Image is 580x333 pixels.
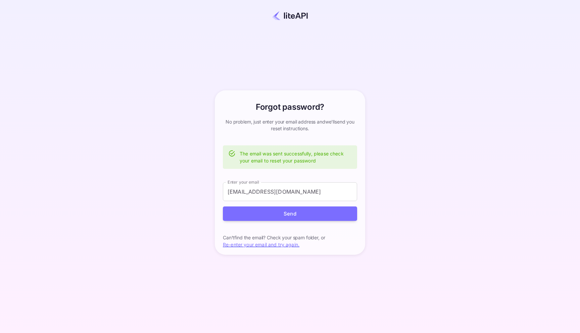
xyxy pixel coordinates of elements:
[223,234,357,241] p: Can't find the email? Check your spam folder, or
[223,206,357,221] button: Send
[240,147,352,167] div: The email was sent successfully, please check your email to reset your password
[228,179,259,185] label: Enter your email
[223,242,299,247] a: Re-enter your email and try again.
[272,11,308,20] img: liteapi
[256,101,324,113] h6: Forgot password?
[223,118,357,132] p: No problem, just enter your email address and we'll send you reset instructions.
